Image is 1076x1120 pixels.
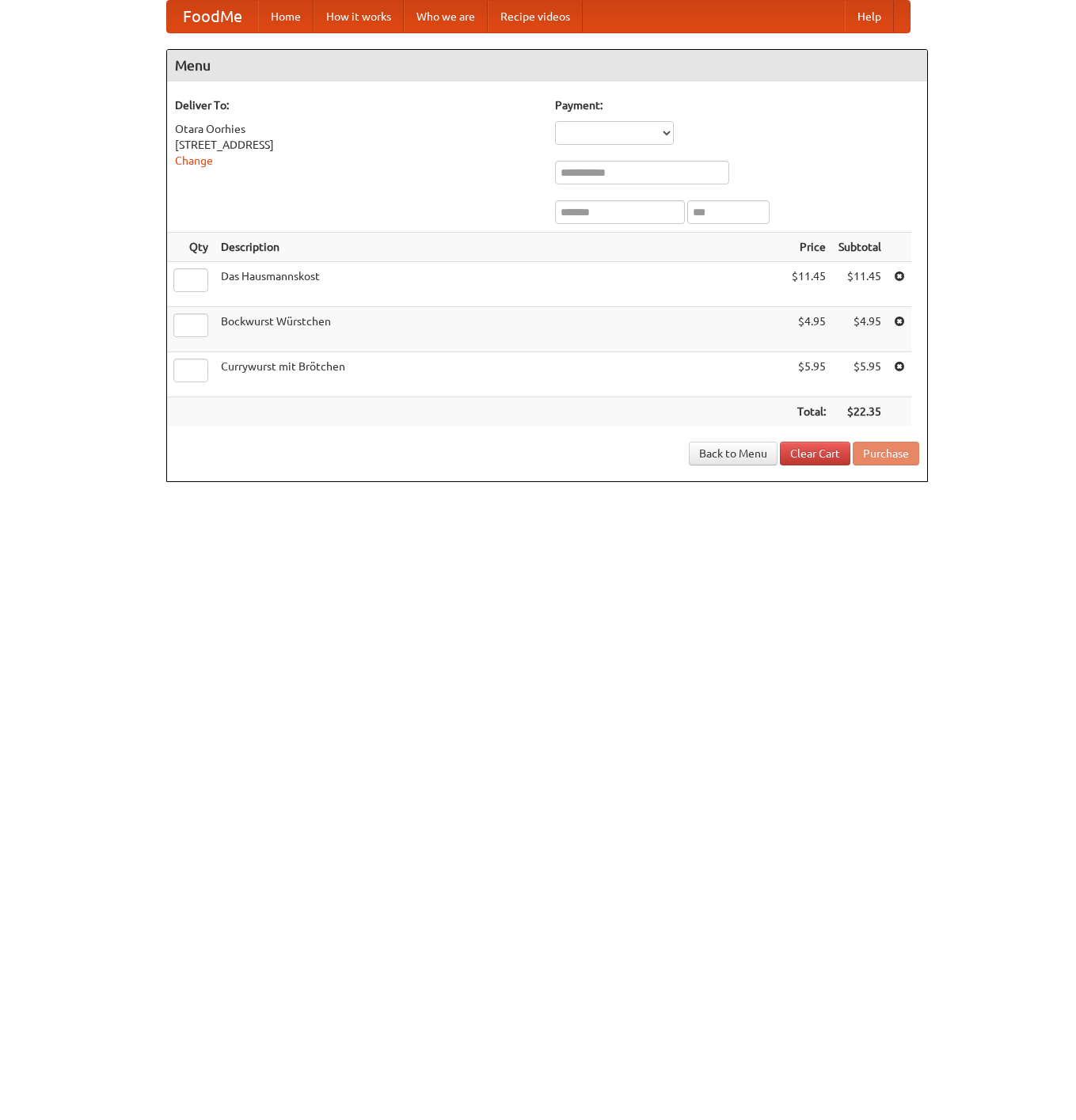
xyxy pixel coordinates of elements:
[555,97,919,113] h5: Payment:
[780,442,850,465] a: Clear Cart
[167,50,927,82] h4: Menu
[785,352,832,397] td: $5.95
[175,121,539,137] div: Otara Oorhies
[785,262,832,307] td: $11.45
[215,262,785,307] td: Das Hausmannskost
[832,352,888,397] td: $5.95
[832,397,888,427] th: $22.35
[832,233,888,262] th: Subtotal
[167,1,258,32] a: FoodMe
[314,1,404,32] a: How it works
[175,154,213,167] a: Change
[404,1,488,32] a: Who we are
[215,307,785,352] td: Bockwurst Würstchen
[853,442,919,465] button: Purchase
[689,442,778,465] a: Back to Menu
[832,262,888,307] td: $11.45
[215,233,785,262] th: Description
[175,97,539,113] h5: Deliver To:
[215,352,785,397] td: Currywurst mit Brötchen
[785,397,832,427] th: Total:
[167,233,215,262] th: Qty
[175,137,539,153] div: [STREET_ADDRESS]
[785,233,832,262] th: Price
[832,307,888,352] td: $4.95
[258,1,314,32] a: Home
[845,1,894,32] a: Help
[785,307,832,352] td: $4.95
[488,1,583,32] a: Recipe videos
